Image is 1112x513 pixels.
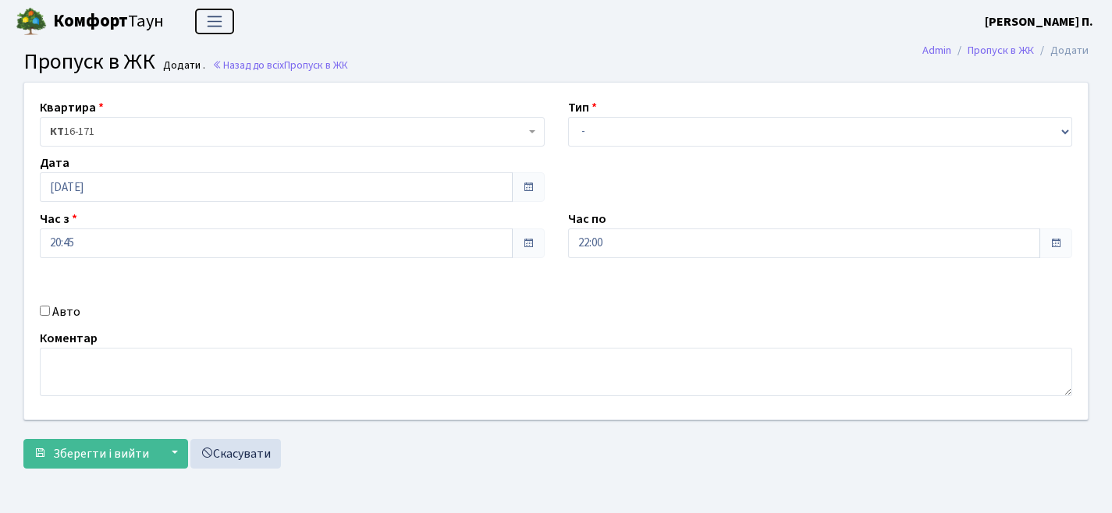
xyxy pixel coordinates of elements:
b: КТ [50,124,64,140]
nav: breadcrumb [899,34,1112,67]
label: Квартира [40,98,104,117]
span: Зберегти і вийти [53,445,149,462]
a: Admin [922,42,951,58]
small: Додати . [160,59,205,73]
label: Дата [40,154,69,172]
button: Зберегти і вийти [23,439,159,469]
a: Пропуск в ЖК [968,42,1034,58]
b: Комфорт [53,9,128,34]
label: Авто [52,302,80,321]
a: Назад до всіхПропуск в ЖК [212,58,348,73]
span: <b>КТ</b>&nbsp;&nbsp;&nbsp;&nbsp;16-171 [40,117,545,147]
label: Час з [40,210,77,228]
span: Пропуск в ЖК [23,46,155,77]
label: Тип [568,98,597,117]
span: <b>КТ</b>&nbsp;&nbsp;&nbsp;&nbsp;16-171 [50,124,525,140]
button: Переключити навігацію [195,9,234,34]
li: Додати [1034,42,1089,59]
a: Скасувати [190,439,281,469]
img: logo.png [16,6,47,37]
b: [PERSON_NAME] П. [985,13,1093,30]
label: Час по [568,210,606,228]
span: Таун [53,9,164,35]
a: [PERSON_NAME] П. [985,12,1093,31]
span: Пропуск в ЖК [284,58,348,73]
label: Коментар [40,329,98,348]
